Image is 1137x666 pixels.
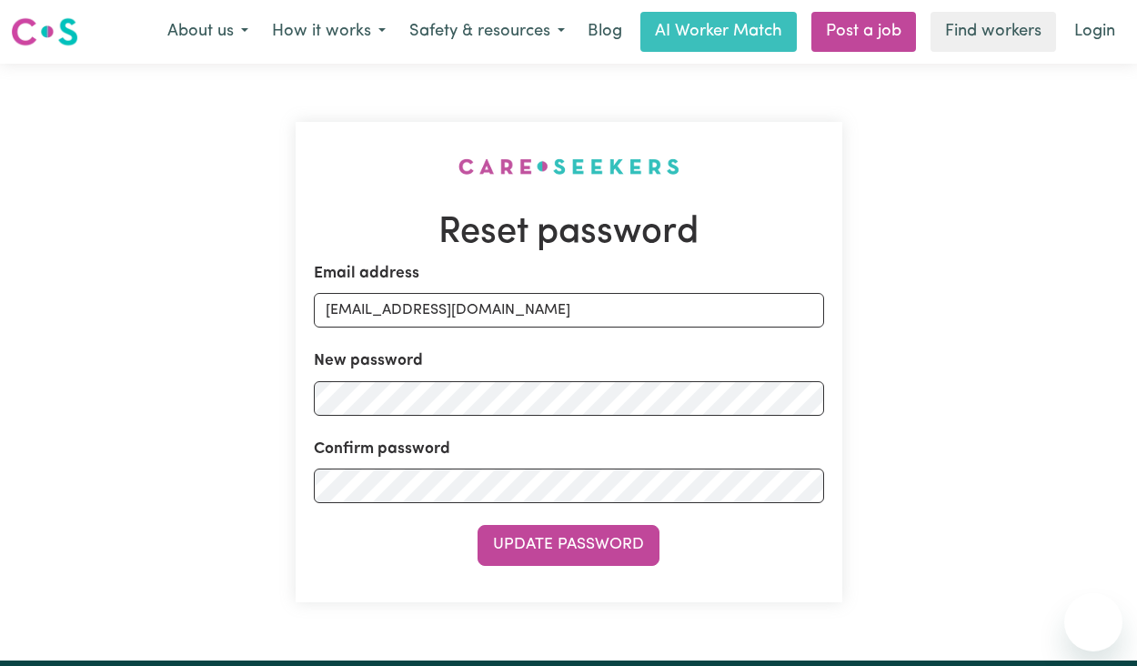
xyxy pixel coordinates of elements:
[11,11,78,53] a: Careseekers logo
[577,12,633,52] a: Blog
[640,12,797,52] a: AI Worker Match
[314,438,450,461] label: Confirm password
[811,12,916,52] a: Post a job
[156,13,260,51] button: About us
[314,211,824,255] h1: Reset password
[11,15,78,48] img: Careseekers logo
[1063,12,1126,52] a: Login
[314,262,419,286] label: Email address
[260,13,397,51] button: How it works
[314,349,423,373] label: New password
[1064,593,1122,651] iframe: Button to launch messaging window
[397,13,577,51] button: Safety & resources
[478,525,659,565] button: Update Password
[931,12,1056,52] a: Find workers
